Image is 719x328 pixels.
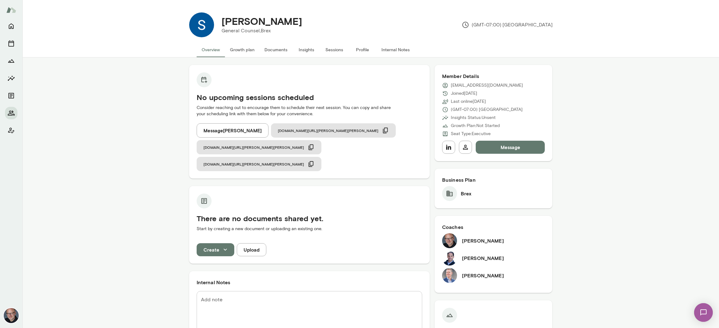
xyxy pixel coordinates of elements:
[442,176,545,184] h6: Business Plan
[292,42,320,57] button: Insights
[442,72,545,80] h6: Member Details
[222,27,302,34] p: General Counsel, Brex
[278,128,378,133] span: [DOMAIN_NAME][URL][PERSON_NAME][PERSON_NAME]
[320,42,348,57] button: Sessions
[197,279,422,286] h6: Internal Notes
[203,162,304,166] span: [DOMAIN_NAME][URL][PERSON_NAME][PERSON_NAME]
[462,254,504,262] h6: [PERSON_NAME]
[442,268,457,283] img: Matt Lane
[462,237,504,244] h6: [PERSON_NAME]
[259,42,292,57] button: Documents
[237,243,266,256] button: Upload
[197,92,422,102] h5: No upcoming sessions scheduled
[5,124,17,137] button: Client app
[189,12,214,37] img: Sumit Mallick
[225,42,259,57] button: Growth plan
[5,37,17,50] button: Sessions
[348,42,376,57] button: Profile
[451,131,491,137] p: Seat Type: Executive
[222,15,302,27] h4: [PERSON_NAME]
[203,145,304,150] span: [DOMAIN_NAME][URL][PERSON_NAME][PERSON_NAME]
[197,226,422,232] p: Start by creating a new document or uploading an existing one.
[197,157,321,171] button: [DOMAIN_NAME][URL][PERSON_NAME][PERSON_NAME]
[197,213,422,223] h5: There are no documents shared yet.
[442,223,545,231] h6: Coaches
[5,89,17,102] button: Documents
[476,141,545,154] button: Message
[197,123,268,138] button: Message[PERSON_NAME]
[5,55,17,67] button: Growth Plan
[461,190,472,197] h6: Brex
[5,20,17,32] button: Home
[451,90,477,97] p: Joined [DATE]
[451,123,500,129] p: Growth Plan: Not Started
[451,98,486,105] p: Last online [DATE]
[442,233,457,248] img: Nick Gould
[6,4,16,16] img: Mento
[4,308,19,323] img: Nick Gould
[197,243,234,256] button: Create
[5,72,17,84] button: Insights
[376,42,415,57] button: Internal Notes
[442,251,457,266] img: Jeremy Shane
[271,123,396,138] button: [DOMAIN_NAME][URL][PERSON_NAME][PERSON_NAME]
[197,140,321,154] button: [DOMAIN_NAME][URL][PERSON_NAME][PERSON_NAME]
[451,82,523,89] p: [EMAIL_ADDRESS][DOMAIN_NAME]
[197,42,225,57] button: Overview
[451,107,523,113] p: (GMT-07:00) [GEOGRAPHIC_DATA]
[5,107,17,119] button: Members
[462,272,504,279] h6: [PERSON_NAME]
[197,105,422,117] p: Consider reaching out to encourage them to schedule their next session. You can copy and share yo...
[451,115,496,121] p: Insights Status: Unsent
[462,21,553,29] p: (GMT-07:00) [GEOGRAPHIC_DATA]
